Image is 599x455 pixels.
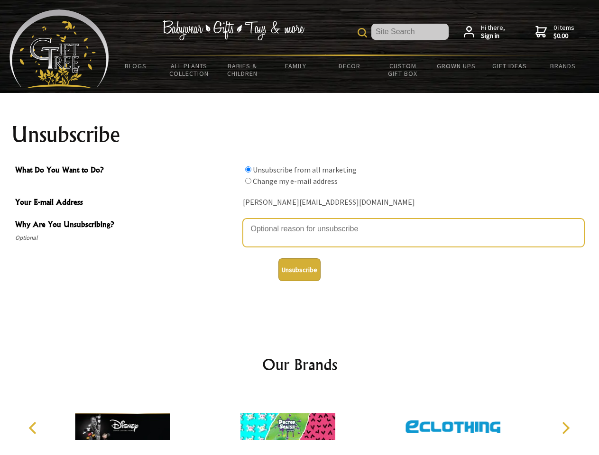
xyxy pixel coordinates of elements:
h2: Our Brands [19,353,581,376]
label: Change my e-mail address [253,176,338,186]
a: Decor [323,56,376,76]
input: What Do You Want to Do? [245,166,251,173]
a: Family [269,56,323,76]
span: 0 items [553,23,574,40]
a: Brands [536,56,590,76]
a: Babies & Children [216,56,269,83]
span: What Do You Want to Do? [15,164,238,178]
span: Your E-mail Address [15,196,238,210]
button: Previous [24,418,45,438]
button: Unsubscribe [278,258,321,281]
div: [PERSON_NAME][EMAIL_ADDRESS][DOMAIN_NAME] [243,195,584,210]
strong: $0.00 [553,32,574,40]
a: All Plants Collection [163,56,216,83]
textarea: Why Are You Unsubscribing? [243,218,584,247]
span: Optional [15,232,238,244]
span: Hi there, [481,24,505,40]
strong: Sign in [481,32,505,40]
a: Hi there,Sign in [464,24,505,40]
img: Babyware - Gifts - Toys and more... [9,9,109,88]
a: Gift Ideas [483,56,536,76]
input: Site Search [371,24,449,40]
a: Grown Ups [429,56,483,76]
label: Unsubscribe from all marketing [253,165,357,174]
img: Babywear - Gifts - Toys & more [162,20,304,40]
input: What Do You Want to Do? [245,178,251,184]
a: BLOGS [109,56,163,76]
a: Custom Gift Box [376,56,430,83]
a: 0 items$0.00 [535,24,574,40]
button: Next [555,418,576,438]
img: product search [358,28,367,37]
span: Why Are You Unsubscribing? [15,218,238,232]
h1: Unsubscribe [11,123,588,146]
